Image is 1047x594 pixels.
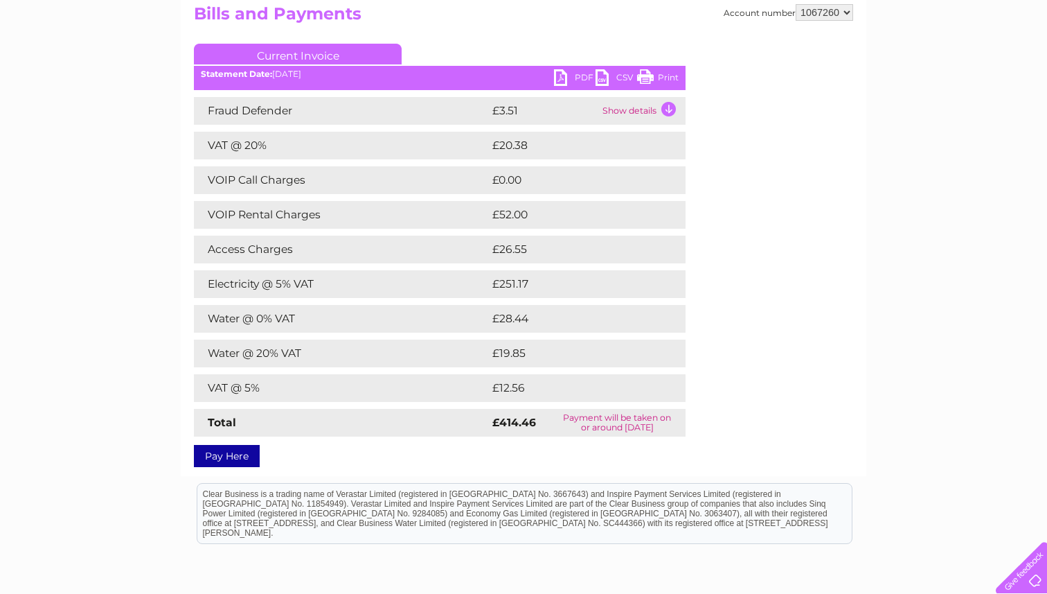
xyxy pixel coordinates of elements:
[489,201,658,229] td: £52.00
[208,416,236,429] strong: Total
[637,69,679,89] a: Print
[489,166,654,194] td: £0.00
[194,445,260,467] a: Pay Here
[37,36,107,78] img: logo.png
[549,409,686,437] td: Payment will be taken on or around [DATE]
[489,374,656,402] td: £12.56
[489,305,659,333] td: £28.44
[492,416,536,429] strong: £414.46
[194,69,686,79] div: [DATE]
[489,97,599,125] td: £3.51
[489,340,656,367] td: £19.85
[803,59,830,69] a: Water
[489,270,659,298] td: £251.17
[1001,59,1034,69] a: Log out
[194,270,489,298] td: Electricity @ 5% VAT
[194,305,489,333] td: Water @ 0% VAT
[194,340,489,367] td: Water @ 20% VAT
[194,44,402,64] a: Current Invoice
[197,8,852,67] div: Clear Business is a trading name of Verastar Limited (registered in [GEOGRAPHIC_DATA] No. 3667643...
[194,4,853,30] h2: Bills and Payments
[194,374,489,402] td: VAT @ 5%
[927,59,947,69] a: Blog
[489,236,657,263] td: £26.55
[554,69,596,89] a: PDF
[194,201,489,229] td: VOIP Rental Charges
[194,236,489,263] td: Access Charges
[596,69,637,89] a: CSV
[194,132,489,159] td: VAT @ 20%
[489,132,658,159] td: £20.38
[194,166,489,194] td: VOIP Call Charges
[838,59,868,69] a: Energy
[724,4,853,21] div: Account number
[599,97,686,125] td: Show details
[194,97,489,125] td: Fraud Defender
[955,59,989,69] a: Contact
[201,69,272,79] b: Statement Date:
[877,59,918,69] a: Telecoms
[786,7,882,24] a: 0333 014 3131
